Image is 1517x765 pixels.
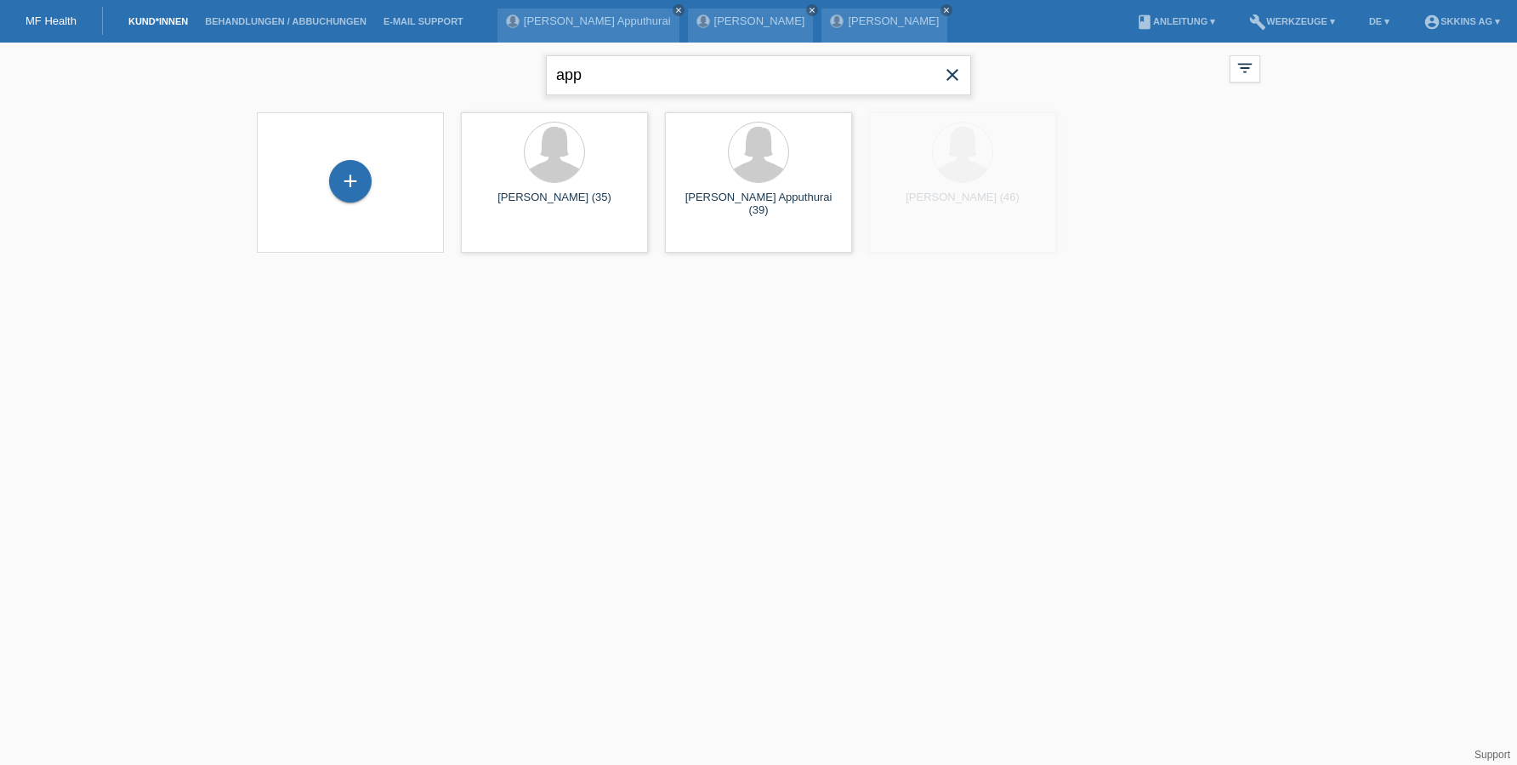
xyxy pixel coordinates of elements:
[940,4,952,16] a: close
[474,191,634,218] div: [PERSON_NAME] (35)
[1128,16,1224,26] a: bookAnleitung ▾
[679,191,838,218] div: [PERSON_NAME] Apputhurai (39)
[942,6,951,14] i: close
[1361,16,1398,26] a: DE ▾
[848,14,939,27] a: [PERSON_NAME]
[674,6,683,14] i: close
[196,16,375,26] a: Behandlungen / Abbuchungen
[546,55,971,95] input: Suche...
[806,4,818,16] a: close
[1249,14,1266,31] i: build
[1415,16,1508,26] a: account_circleSKKINS AG ▾
[26,14,77,27] a: MF Health
[883,191,1043,218] div: [PERSON_NAME] (46)
[1236,59,1254,77] i: filter_list
[120,16,196,26] a: Kund*innen
[714,14,805,27] a: [PERSON_NAME]
[1423,14,1440,31] i: account_circle
[1136,14,1153,31] i: book
[808,6,816,14] i: close
[330,167,371,196] div: Kund*in hinzufügen
[1241,16,1344,26] a: buildWerkzeuge ▾
[673,4,685,16] a: close
[1474,749,1510,761] a: Support
[375,16,472,26] a: E-Mail Support
[942,65,963,85] i: close
[524,14,671,27] a: [PERSON_NAME] Apputhurai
